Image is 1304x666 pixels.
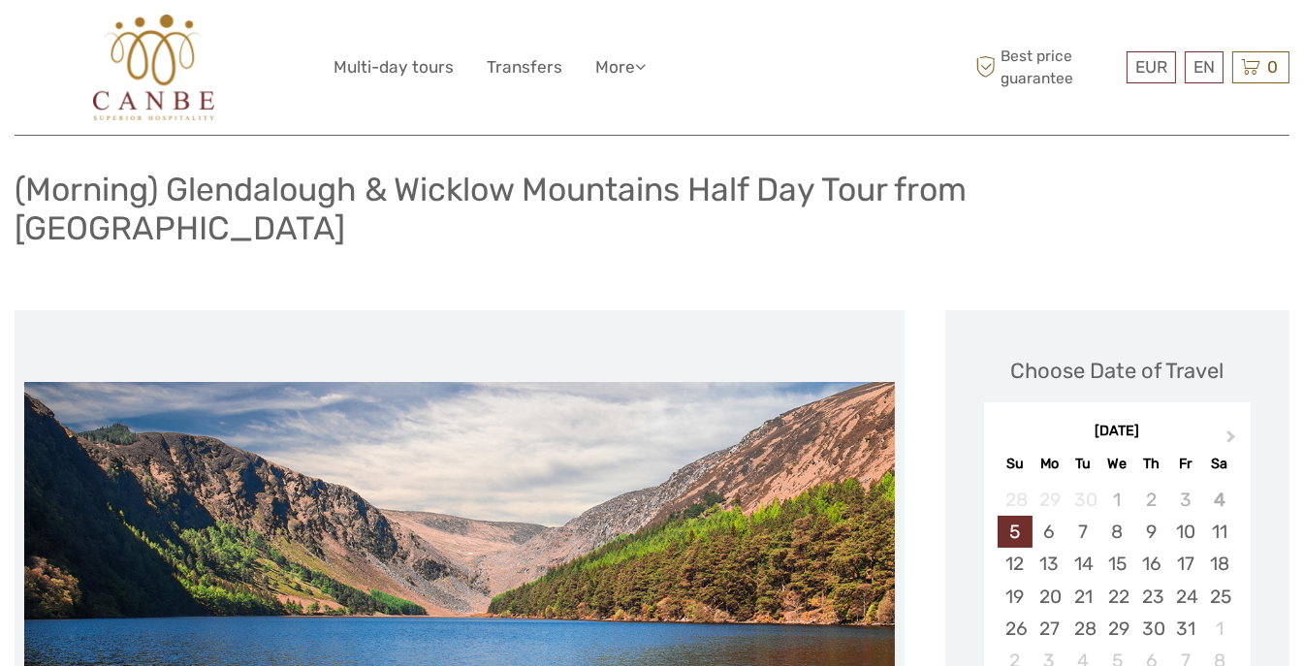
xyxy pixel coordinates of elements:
div: Choose Thursday, October 9th, 2025 [1134,516,1168,548]
a: Transfers [487,53,562,81]
div: Choose Thursday, October 16th, 2025 [1134,548,1168,580]
a: Multi-day tours [334,53,454,81]
div: Choose Tuesday, October 21st, 2025 [1066,581,1100,613]
div: Choose Thursday, October 30th, 2025 [1134,613,1168,645]
div: Choose Friday, October 31st, 2025 [1168,613,1202,645]
div: Not available Monday, September 29th, 2025 [1033,484,1066,516]
div: Choose Wednesday, October 22nd, 2025 [1100,581,1134,613]
div: Sa [1202,451,1236,477]
div: Choose Thursday, October 23rd, 2025 [1134,581,1168,613]
div: We [1100,451,1134,477]
button: Open LiveChat chat widget [223,30,246,53]
div: Choose Sunday, October 26th, 2025 [998,613,1032,645]
div: Choose Wednesday, October 29th, 2025 [1100,613,1134,645]
div: Choose Tuesday, October 14th, 2025 [1066,548,1100,580]
div: Choose Saturday, November 1st, 2025 [1202,613,1236,645]
div: Choose Sunday, October 12th, 2025 [998,548,1032,580]
p: We're away right now. Please check back later! [27,34,219,49]
a: More [595,53,646,81]
div: Not available Friday, October 3rd, 2025 [1168,484,1202,516]
div: Choose Tuesday, October 28th, 2025 [1066,613,1100,645]
div: Not available Sunday, September 28th, 2025 [998,484,1032,516]
div: Choose Saturday, October 25th, 2025 [1202,581,1236,613]
div: Choose Sunday, October 19th, 2025 [998,581,1032,613]
div: [DATE] [984,422,1251,442]
div: Not available Saturday, October 4th, 2025 [1202,484,1236,516]
div: Tu [1066,451,1100,477]
div: Choose Tuesday, October 7th, 2025 [1066,516,1100,548]
div: Fr [1168,451,1202,477]
div: Not available Thursday, October 2nd, 2025 [1134,484,1168,516]
span: EUR [1135,57,1167,77]
div: Choose Wednesday, October 8th, 2025 [1100,516,1134,548]
div: Choose Monday, October 20th, 2025 [1033,581,1066,613]
div: Not available Wednesday, October 1st, 2025 [1100,484,1134,516]
div: Choose Friday, October 24th, 2025 [1168,581,1202,613]
div: EN [1185,51,1224,83]
div: Th [1134,451,1168,477]
div: Not available Tuesday, September 30th, 2025 [1066,484,1100,516]
span: Best price guarantee [970,46,1122,88]
div: Choose Saturday, October 18th, 2025 [1202,548,1236,580]
div: Choose Sunday, October 5th, 2025 [998,516,1032,548]
div: Choose Wednesday, October 15th, 2025 [1100,548,1134,580]
div: Choose Monday, October 6th, 2025 [1033,516,1066,548]
div: Choose Friday, October 17th, 2025 [1168,548,1202,580]
div: Choose Date of Travel [1011,356,1224,386]
button: Next Month [1218,427,1249,458]
h1: (Morning) Glendalough & Wicklow Mountains Half Day Tour from [GEOGRAPHIC_DATA] [15,170,1289,248]
div: Choose Monday, October 13th, 2025 [1033,548,1066,580]
span: 0 [1264,57,1281,77]
img: 602-0fc6e88d-d366-4c1d-ad88-b45bd91116e8_logo_big.jpg [93,15,214,120]
div: Choose Monday, October 27th, 2025 [1033,613,1066,645]
div: Mo [1033,451,1066,477]
div: Choose Saturday, October 11th, 2025 [1202,516,1236,548]
div: Su [998,451,1032,477]
div: Choose Friday, October 10th, 2025 [1168,516,1202,548]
